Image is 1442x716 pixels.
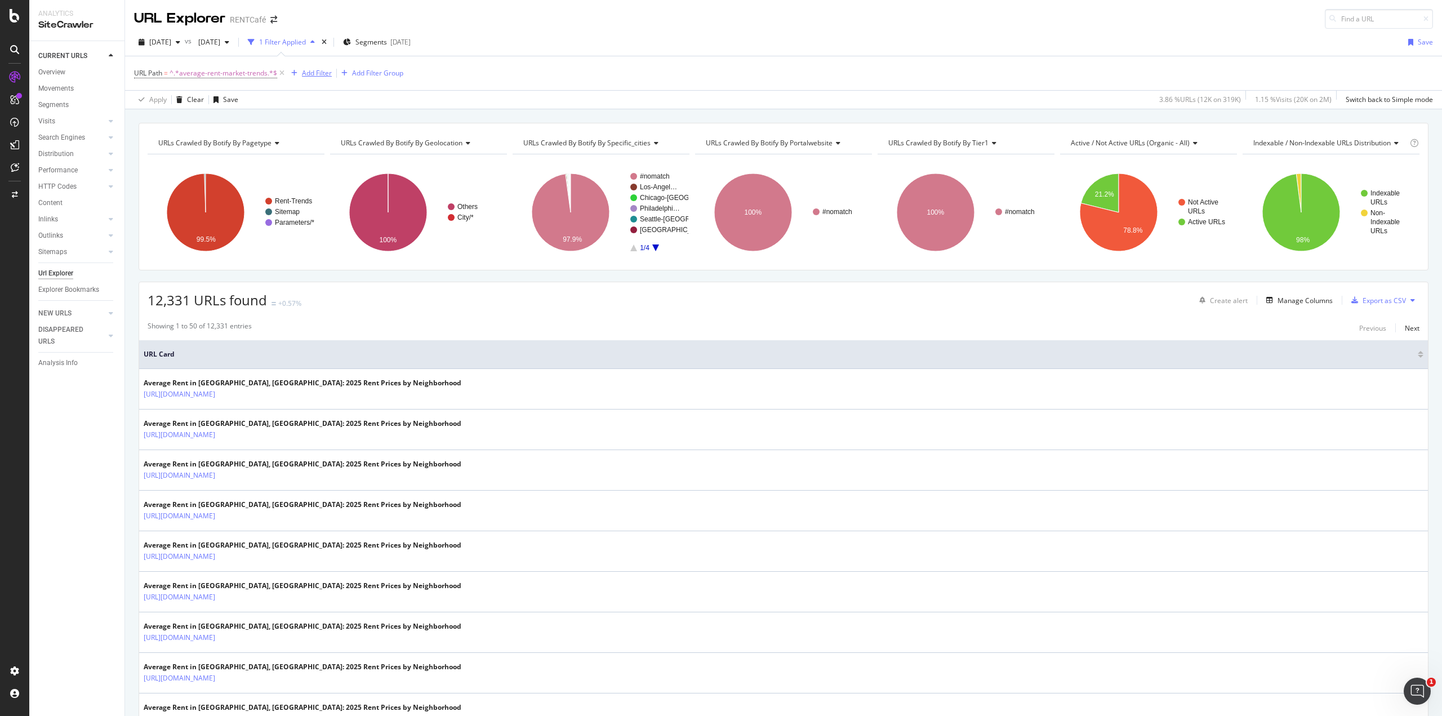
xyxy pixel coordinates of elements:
[1251,134,1408,152] h4: Indexable / Non-Indexable URLs Distribution
[144,673,215,684] a: [URL][DOMAIN_NAME]
[38,268,117,279] a: Url Explorer
[275,219,314,226] text: Parameters/*
[1404,33,1433,51] button: Save
[1427,678,1436,687] span: 1
[38,50,87,62] div: CURRENT URLS
[144,429,215,441] a: [URL][DOMAIN_NAME]
[38,115,55,127] div: Visits
[1359,323,1386,333] div: Previous
[275,208,300,216] text: Sitemap
[149,95,167,104] div: Apply
[379,236,397,244] text: 100%
[38,19,115,32] div: SiteCrawler
[1262,293,1333,307] button: Manage Columns
[341,138,462,148] span: URLs Crawled By Botify By geolocation
[144,419,461,429] div: Average Rent in [GEOGRAPHIC_DATA], [GEOGRAPHIC_DATA]: 2025 Rent Prices by Neighborhood
[38,246,105,258] a: Sitemaps
[1071,138,1190,148] span: Active / Not Active URLs (organic - all)
[1325,9,1433,29] input: Find a URL
[148,163,323,261] svg: A chart.
[457,203,478,211] text: Others
[1359,321,1386,335] button: Previous
[521,134,679,152] h4: URLs Crawled By Botify By specific_cities
[1243,163,1419,261] svg: A chart.
[194,33,234,51] button: [DATE]
[1363,296,1406,305] div: Export as CSV
[259,37,306,47] div: 1 Filter Applied
[888,138,989,148] span: URLs Crawled By Botify By tier1
[158,138,272,148] span: URLs Crawled By Botify By pagetype
[878,163,1053,261] svg: A chart.
[287,66,332,80] button: Add Filter
[38,268,73,279] div: Url Explorer
[38,132,85,144] div: Search Engines
[38,197,63,209] div: Content
[640,244,649,252] text: 1/4
[144,470,215,481] a: [URL][DOMAIN_NAME]
[38,99,69,111] div: Segments
[144,621,461,631] div: Average Rent in [GEOGRAPHIC_DATA], [GEOGRAPHIC_DATA]: 2025 Rent Prices by Neighborhood
[1278,296,1333,305] div: Manage Columns
[927,208,944,216] text: 100%
[134,91,167,109] button: Apply
[390,37,411,47] div: [DATE]
[706,138,833,148] span: URLs Crawled By Botify By portalwebsite
[149,37,171,47] span: 2025 Sep. 4th
[319,37,329,48] div: times
[38,324,95,348] div: DISAPPEARED URLS
[144,662,461,672] div: Average Rent in [GEOGRAPHIC_DATA], [GEOGRAPHIC_DATA]: 2025 Rent Prices by Neighborhood
[1404,678,1431,705] iframe: Intercom live chat
[38,308,72,319] div: NEW URLS
[1159,95,1241,104] div: 3.86 % URLs ( 12K on 319K )
[144,500,461,510] div: Average Rent in [GEOGRAPHIC_DATA], [GEOGRAPHIC_DATA]: 2025 Rent Prices by Neighborhood
[38,181,77,193] div: HTTP Codes
[1069,134,1227,152] h4: Active / Not Active URLs
[1188,198,1218,206] text: Not Active
[197,235,216,243] text: 99.5%
[272,302,276,305] img: Equal
[523,138,651,148] span: URLs Crawled By Botify By specific_cities
[144,581,461,591] div: Average Rent in [GEOGRAPHIC_DATA], [GEOGRAPHIC_DATA]: 2025 Rent Prices by Neighborhood
[1346,95,1433,104] div: Switch back to Simple mode
[38,148,74,160] div: Distribution
[1347,291,1406,309] button: Export as CSV
[513,163,688,261] div: A chart.
[38,357,78,369] div: Analysis Info
[744,208,762,216] text: 100%
[1370,209,1385,217] text: Non-
[38,66,117,78] a: Overview
[144,632,215,643] a: [URL][DOMAIN_NAME]
[1123,226,1142,234] text: 78.8%
[1195,291,1248,309] button: Create alert
[144,592,215,603] a: [URL][DOMAIN_NAME]
[695,163,871,261] svg: A chart.
[148,291,267,309] span: 12,331 URLs found
[134,9,225,28] div: URL Explorer
[640,194,742,202] text: Chicago-[GEOGRAPHIC_DATA]/*
[330,163,506,261] div: A chart.
[243,33,319,51] button: 1 Filter Applied
[144,551,215,562] a: [URL][DOMAIN_NAME]
[640,172,670,180] text: #nomatch
[164,68,168,78] span: =
[144,540,461,550] div: Average Rent in [GEOGRAPHIC_DATA], [GEOGRAPHIC_DATA]: 2025 Rent Prices by Neighborhood
[187,95,204,104] div: Clear
[337,66,403,80] button: Add Filter Group
[38,230,63,242] div: Outlinks
[1060,163,1237,261] div: A chart.
[38,164,78,176] div: Performance
[38,148,105,160] a: Distribution
[640,204,680,212] text: Philadelphi…
[1370,218,1400,226] text: Indexable
[457,214,474,221] text: City/*
[1188,207,1205,215] text: URLs
[38,83,117,95] a: Movements
[38,214,58,225] div: Inlinks
[38,246,67,258] div: Sitemaps
[278,299,301,308] div: +0.57%
[170,65,277,81] span: ^.*average-rent-market-trends.*$
[144,349,1415,359] span: URL Card
[144,510,215,522] a: [URL][DOMAIN_NAME]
